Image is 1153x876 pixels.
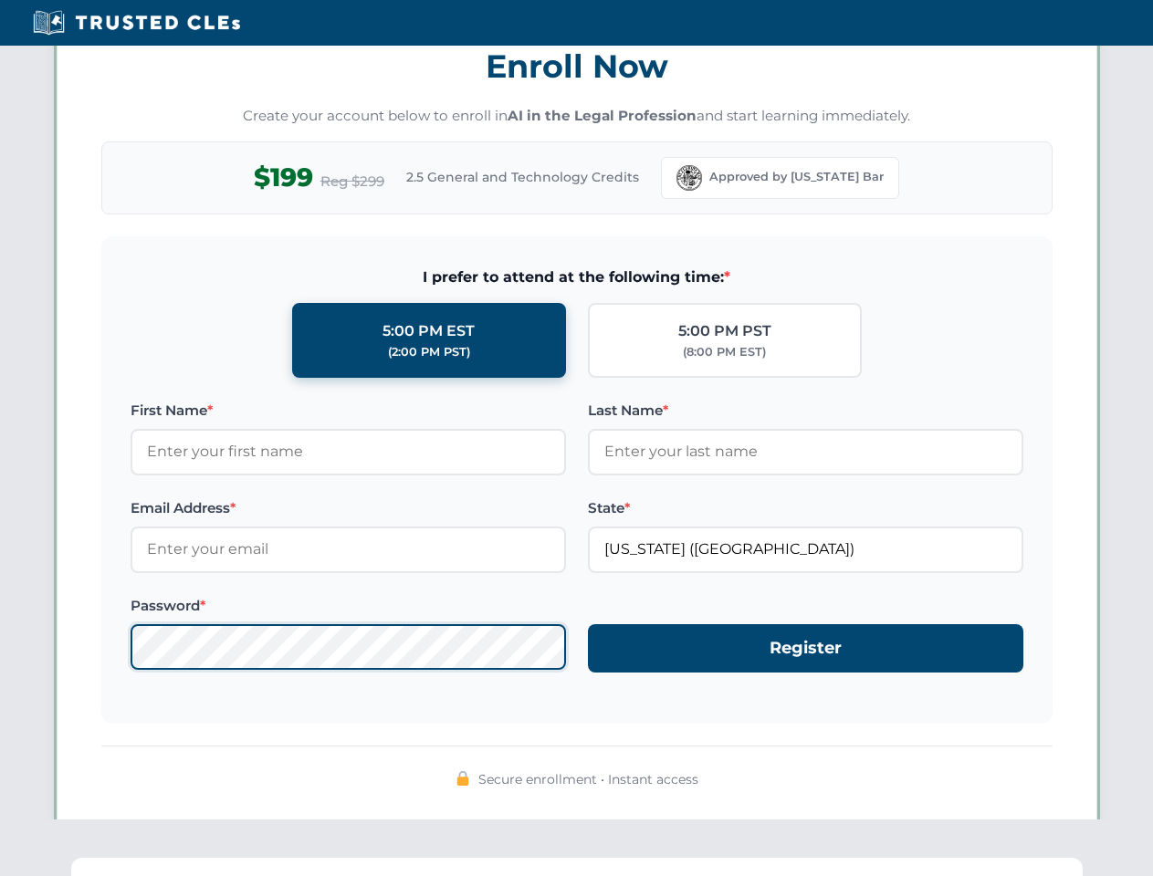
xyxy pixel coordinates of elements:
[254,157,313,198] span: $199
[101,37,1053,95] h3: Enroll Now
[588,497,1023,519] label: State
[676,165,702,191] img: Florida Bar
[588,429,1023,474] input: Enter your last name
[683,343,766,361] div: (8:00 PM EST)
[588,400,1023,422] label: Last Name
[709,168,884,186] span: Approved by [US_STATE] Bar
[131,400,566,422] label: First Name
[320,171,384,193] span: Reg $299
[131,527,566,572] input: Enter your email
[388,343,470,361] div: (2:00 PM PST)
[508,107,697,124] strong: AI in the Legal Profession
[456,771,470,786] img: 🔒
[678,319,771,343] div: 5:00 PM PST
[131,595,566,617] label: Password
[406,167,639,187] span: 2.5 General and Technology Credits
[588,624,1023,673] button: Register
[131,497,566,519] label: Email Address
[131,266,1023,289] span: I prefer to attend at the following time:
[131,429,566,474] input: Enter your first name
[383,319,475,343] div: 5:00 PM EST
[101,106,1053,127] p: Create your account below to enroll in and start learning immediately.
[27,9,246,36] img: Trusted CLEs
[478,769,698,789] span: Secure enrollment • Instant access
[588,527,1023,572] input: Florida (FL)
